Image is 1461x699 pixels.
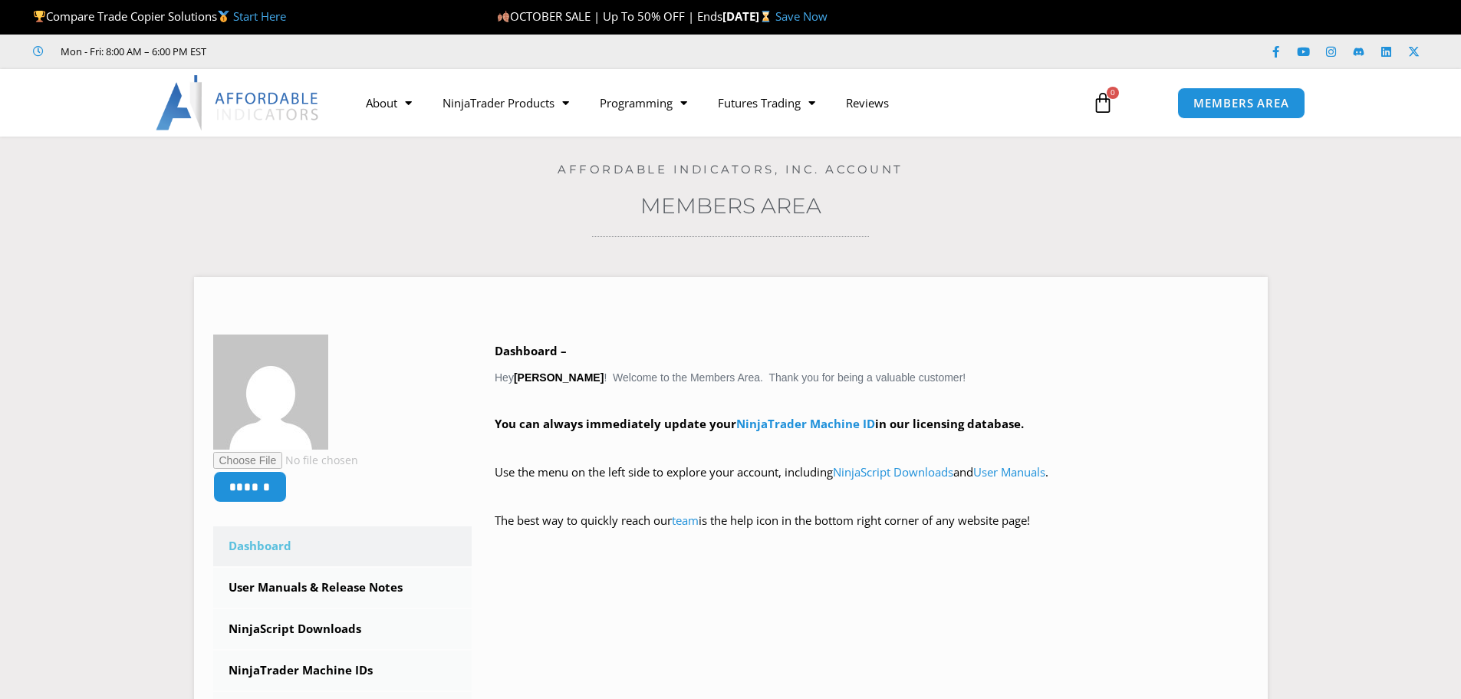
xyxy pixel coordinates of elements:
span: 0 [1107,87,1119,99]
a: 0 [1069,81,1137,125]
a: NinjaTrader Machine IDs [213,651,472,691]
a: team [672,513,699,528]
strong: You can always immediately update your in our licensing database. [495,416,1024,431]
a: NinjaScript Downloads [833,464,953,480]
a: Reviews [831,85,904,120]
a: Futures Trading [703,85,831,120]
img: LogoAI | Affordable Indicators – NinjaTrader [156,75,321,130]
span: Mon - Fri: 8:00 AM – 6:00 PM EST [57,42,206,61]
span: Compare Trade Copier Solutions [33,8,286,24]
a: Start Here [233,8,286,24]
img: 🥇 [218,11,229,22]
a: User Manuals & Release Notes [213,568,472,608]
nav: Menu [350,85,1074,120]
a: Affordable Indicators, Inc. Account [558,162,903,176]
a: Dashboard [213,526,472,566]
a: User Manuals [973,464,1045,480]
a: NinjaScript Downloads [213,609,472,649]
b: Dashboard – [495,343,567,358]
a: Save Now [775,8,828,24]
span: OCTOBER SALE | Up To 50% OFF | Ends [497,8,722,24]
span: MEMBERS AREA [1193,97,1289,109]
div: Hey ! Welcome to the Members Area. Thank you for being a valuable customer! [495,341,1249,553]
a: NinjaTrader Machine ID [736,416,875,431]
strong: [DATE] [722,8,775,24]
a: About [350,85,427,120]
p: The best way to quickly reach our is the help icon in the bottom right corner of any website page! [495,510,1249,553]
a: MEMBERS AREA [1177,87,1305,119]
iframe: Customer reviews powered by Trustpilot [228,44,458,59]
img: ⌛ [760,11,772,22]
img: 🍂 [498,11,509,22]
img: 8da8a90149778d3e260cff0ce0b5d91589cc13c867f3b044b105faf953301706 [213,335,328,450]
a: Members Area [640,193,821,219]
img: 🏆 [34,11,45,22]
a: Programming [584,85,703,120]
strong: [PERSON_NAME] [514,371,604,384]
p: Use the menu on the left side to explore your account, including and . [495,462,1249,505]
a: NinjaTrader Products [427,85,584,120]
